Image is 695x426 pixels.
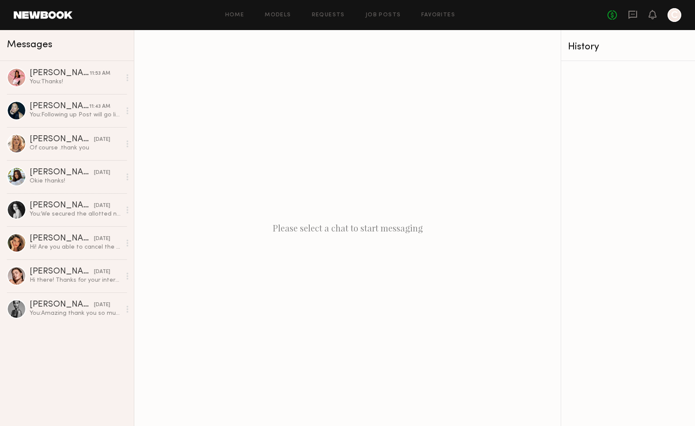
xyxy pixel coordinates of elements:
a: Favorites [421,12,455,18]
a: Home [225,12,245,18]
div: [DATE] [94,202,110,210]
div: 11:43 AM [89,103,110,111]
div: [DATE] [94,301,110,309]
div: You: Thanks! [30,78,121,86]
div: [PERSON_NAME] [30,234,94,243]
div: Hi there! Thanks for your interest :) Is there any flexibility in the budget? Typically for an ed... [30,276,121,284]
div: [DATE] [94,235,110,243]
div: [DATE] [94,169,110,177]
div: You: Following up Post will go live [DATE] around 3 PM EST. Will send collab request. Would love ... [30,111,121,119]
span: Messages [7,40,52,50]
div: [PERSON_NAME] [30,268,94,276]
div: [DATE] [94,136,110,144]
a: Models [265,12,291,18]
div: Please select a chat to start messaging [134,30,561,426]
div: [PERSON_NAME] [30,135,94,144]
div: [PERSON_NAME] [30,168,94,177]
div: Hi! Are you able to cancel the job please? Just want to make sure you don’t send products my way.... [30,243,121,251]
div: [PERSON_NAME] [30,69,90,78]
div: Of course .thank you [30,144,121,152]
div: [PERSON_NAME] [30,102,89,111]
div: History [568,42,688,52]
div: Okie thanks! [30,177,121,185]
a: Requests [312,12,345,18]
div: You: Amazing thank you so much [PERSON_NAME] [30,309,121,317]
a: C [668,8,681,22]
div: 11:53 AM [90,70,110,78]
div: [DATE] [94,268,110,276]
div: [PERSON_NAME] [30,301,94,309]
div: [PERSON_NAME] [30,201,94,210]
a: Job Posts [366,12,401,18]
div: You: We secured the allotted number of partnerships. I will reach out if we need additional conte... [30,210,121,218]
